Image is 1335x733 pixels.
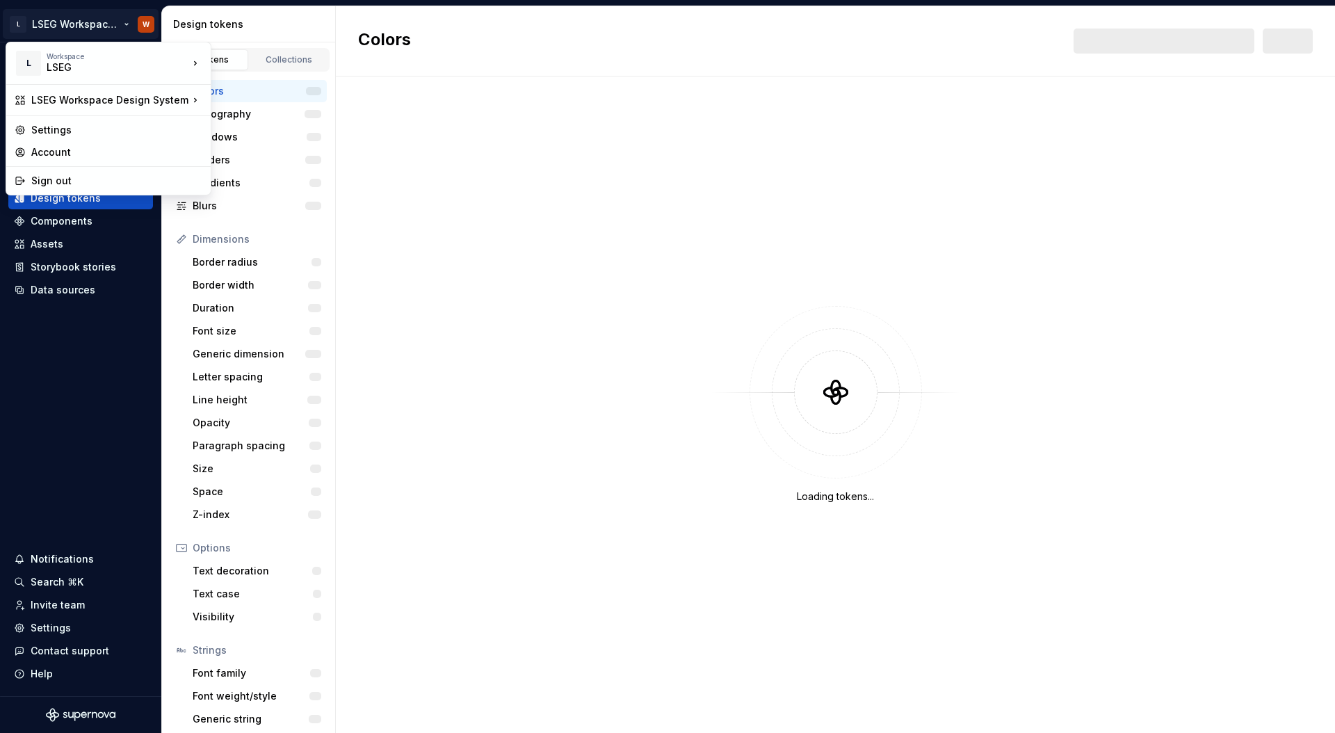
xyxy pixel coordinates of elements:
[16,51,41,76] div: L
[31,174,202,188] div: Sign out
[31,93,188,107] div: LSEG Workspace Design System
[47,52,188,61] div: Workspace
[31,145,202,159] div: Account
[47,61,165,74] div: LSEG
[31,123,202,137] div: Settings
